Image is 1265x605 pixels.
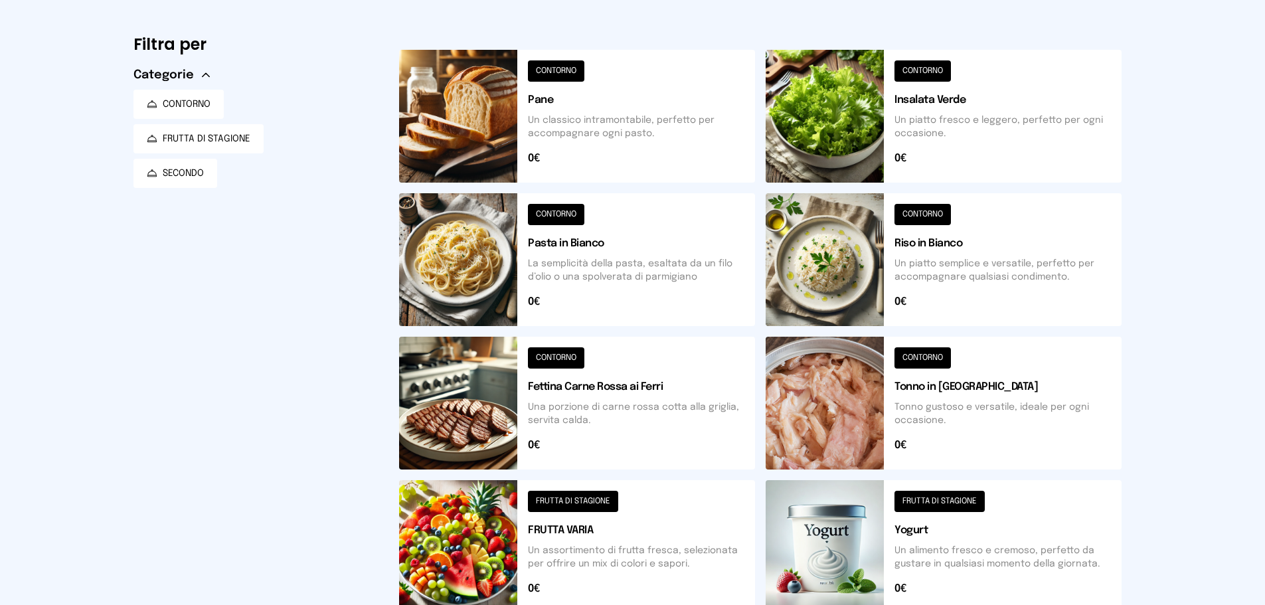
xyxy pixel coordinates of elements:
[133,66,194,84] span: Categorie
[133,90,224,119] button: CONTORNO
[133,34,378,55] h6: Filtra per
[163,98,211,111] span: CONTORNO
[133,124,264,153] button: FRUTTA DI STAGIONE
[133,159,217,188] button: SECONDO
[133,66,210,84] button: Categorie
[163,167,204,180] span: SECONDO
[163,132,250,145] span: FRUTTA DI STAGIONE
